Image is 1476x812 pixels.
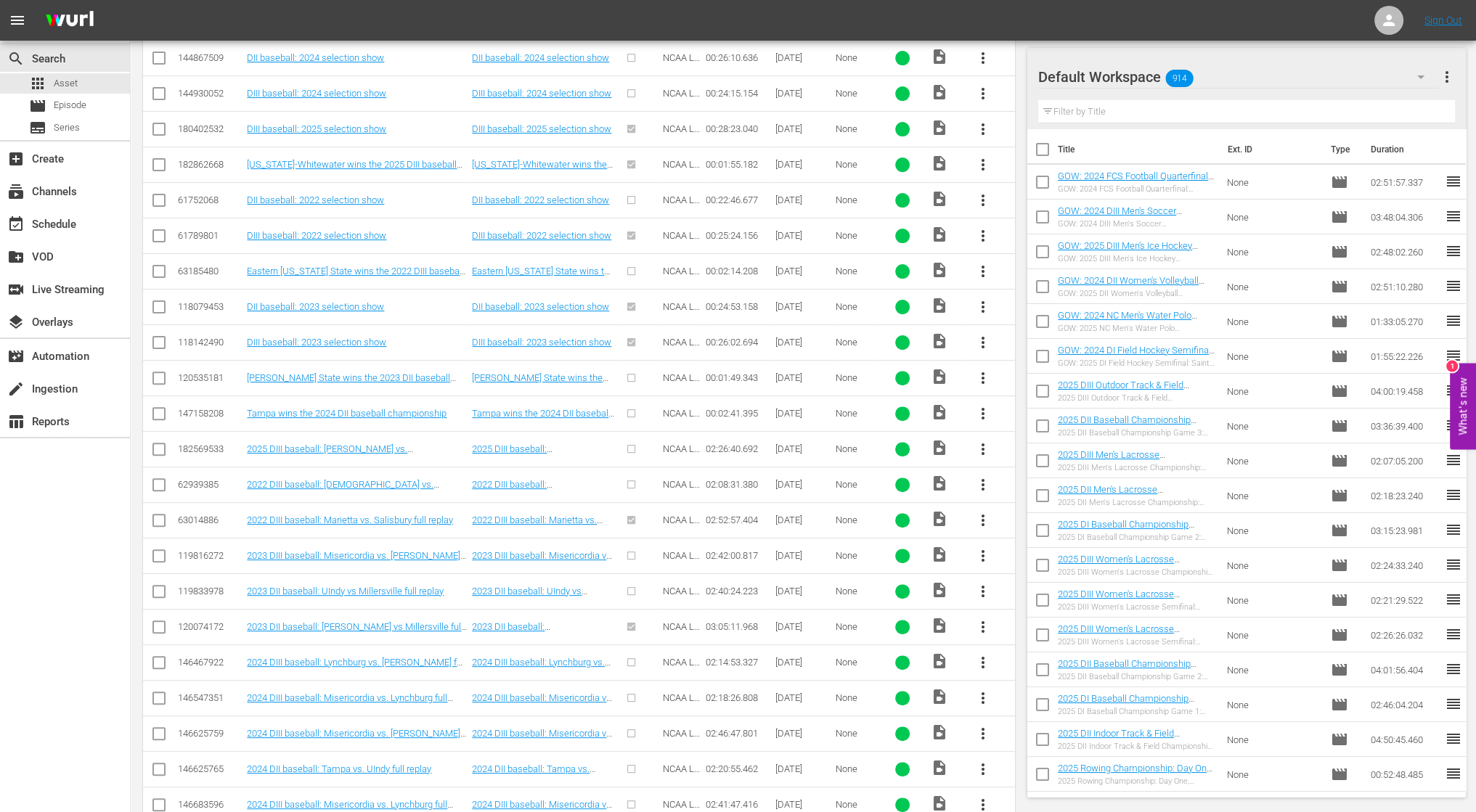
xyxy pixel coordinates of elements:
span: reorder [1444,451,1461,469]
button: more_vert [966,432,1000,467]
span: more_vert [974,85,992,102]
span: NCAA LG RSS Videos for All-Sport and All-Division [663,301,701,377]
td: 02:18:23.240 [1364,478,1444,513]
a: DII baseball: 2022 selection show [247,194,384,205]
td: 03:48:04.306 [1364,200,1444,234]
span: Video [931,439,948,456]
span: NCAA LG RSS Videos for All-Sport and All-Division [663,159,701,235]
td: 04:00:19.458 [1364,374,1444,409]
div: 2025 DII Baseball Championship Game 3: Central [US_STATE] vs. [GEOGRAPHIC_DATA] [1058,428,1215,438]
td: 02:51:57.337 [1364,165,1444,200]
span: Episode [29,97,46,115]
button: more_vert [966,503,1000,538]
span: more_vert [974,405,992,422]
a: 2025 DII Men's Lacrosse Championship: Tampa vs. Adelphi [1058,484,1197,506]
span: Video [931,403,948,421]
span: VOD [7,248,25,266]
span: Episode [1330,278,1347,295]
div: 00:01:49.343 [706,372,770,383]
img: ans4CAIJ8jUAAAAAAAAAAAAAAAAAAAAAAAAgQb4GAAAAAAAAAAAAAAAAAAAAAAAAJMjXAAAAAAAAAAAAAAAAAAAAAAAAgAT5G... [35,4,105,38]
span: Video [931,581,948,599]
td: None [1221,548,1324,583]
div: 61752068 [178,194,242,205]
th: Ext. ID [1219,129,1321,170]
span: NCAA LG RSS Videos for All-Sport and All-Division [663,550,701,626]
a: DIII baseball: 2022 selection show [472,230,611,241]
div: [DATE] [775,88,831,99]
div: 02:52:57.404 [706,514,770,525]
div: 182569533 [178,443,242,454]
span: more_vert [974,654,992,671]
div: None [836,230,875,241]
span: Live Streaming [7,281,25,298]
button: more_vert [966,41,1000,75]
div: [DATE] [775,372,831,383]
a: Tampa wins the 2024 DII baseball championship [472,408,614,430]
div: 118079453 [178,301,242,312]
span: NCAA LG RSS Videos for All-Sport and All-Division [663,337,701,413]
a: 2024 DIII baseball: Misericordia vs. [PERSON_NAME] full replay [247,728,466,750]
div: [DATE] [775,479,831,490]
div: 00:26:10.636 [706,52,770,63]
div: [DATE] [775,586,831,596]
td: None [1221,443,1324,478]
div: None [836,301,875,312]
div: 147158208 [178,408,242,419]
td: 01:55:22.226 [1364,339,1444,374]
span: more_vert [974,440,992,458]
span: reorder [1444,556,1461,573]
div: 00:26:02.694 [706,337,770,348]
a: 2023 DII baseball: [PERSON_NAME] vs Millersville full replay [247,621,467,643]
span: Episode [54,98,86,112]
a: 2023 DII baseball: UIndy vs Millersville full replay [472,586,587,607]
span: more_vert [974,760,992,778]
td: 03:36:39.400 [1364,409,1444,443]
div: GOW: 2025 DIII Men's Ice Hockey Championship: Hobart vs. Utica [1058,254,1215,263]
span: Video [931,155,948,172]
a: 2024 DIII baseball: Lynchburg vs. [PERSON_NAME] full replay [247,657,466,678]
a: DIII baseball: 2025 selection show [472,123,611,134]
a: DII baseball: 2024 selection show [247,52,384,63]
div: 00:02:41.395 [706,408,770,419]
span: reorder [1444,417,1461,434]
span: NCAA LG RSS Videos for All-Sport and All-Division [663,123,701,200]
span: Episode [1330,243,1347,261]
div: 63185480 [178,266,242,276]
button: more_vert [966,325,1000,360]
span: Video [931,226,948,243]
div: 180402532 [178,123,242,134]
a: DII baseball: 2024 selection show [472,52,609,63]
span: Episode [1330,382,1347,400]
div: 63014886 [178,514,242,525]
span: NCAA LG RSS Videos for All-Sport and All-Division [663,479,701,555]
span: Episode [1330,348,1347,365]
a: DIII baseball: 2024 selection show [247,88,386,99]
a: 2023 DIII baseball: Misericordia vs. [PERSON_NAME] full replay [247,550,466,572]
td: 02:51:10.280 [1364,269,1444,304]
span: more_vert [974,263,992,280]
div: 182862668 [178,159,242,170]
a: 2025 DIII Women's Lacrosse Semifinal: [PERSON_NAME] vs. Middlebury [1058,623,1185,656]
span: Episode [1330,313,1347,330]
a: 2025 DIII baseball: [PERSON_NAME] vs. [PERSON_NAME] full replay [472,443,583,476]
div: None [836,52,875,63]
th: Duration [1361,129,1448,170]
a: 2025 DII Indoor Track & Field Championship: Day Three [1058,728,1180,750]
a: GOW: 2024 FCS Football Quarterfinal: [US_STATE] vs. UC [PERSON_NAME] [1058,171,1214,192]
td: 01:33:05.270 [1364,304,1444,339]
button: more_vert [966,254,1000,289]
div: None [836,88,875,99]
div: 61789801 [178,230,242,241]
span: reorder [1444,347,1461,364]
span: reorder [1444,486,1461,504]
td: 02:48:02.260 [1364,234,1444,269]
button: more_vert [966,574,1000,609]
a: 2022 DIII baseball: [DEMOGRAPHIC_DATA] vs. Marietta full replay [472,479,582,512]
div: None [836,586,875,596]
div: [DATE] [775,159,831,170]
button: more_vert [966,147,1000,182]
button: more_vert [966,752,1000,787]
div: 00:22:46.677 [706,194,770,205]
a: 2025 DIII Women's Lacrosse Championship: Tufts vs. Middlebury [1058,554,1204,575]
span: Episode [1330,452,1347,469]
